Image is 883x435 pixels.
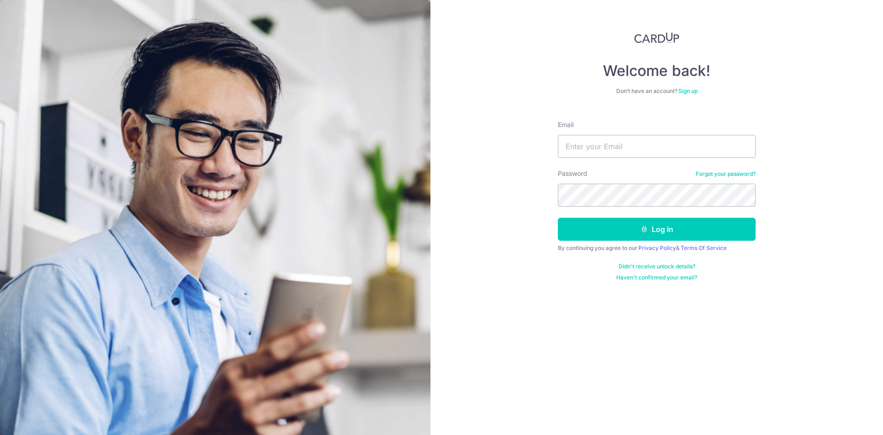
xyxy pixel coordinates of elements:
[634,32,679,43] img: CardUp Logo
[638,244,676,251] a: Privacy Policy
[558,120,573,129] label: Email
[616,274,697,281] a: Haven't confirmed your email?
[558,169,587,178] label: Password
[619,263,695,270] a: Didn't receive unlock details?
[558,62,756,80] h4: Welcome back!
[678,87,698,94] a: Sign up
[558,87,756,95] div: Don’t have an account?
[558,135,756,158] input: Enter your Email
[558,244,756,252] div: By continuing you agree to our &
[681,244,727,251] a: Terms Of Service
[696,170,756,178] a: Forgot your password?
[558,218,756,241] button: Log in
